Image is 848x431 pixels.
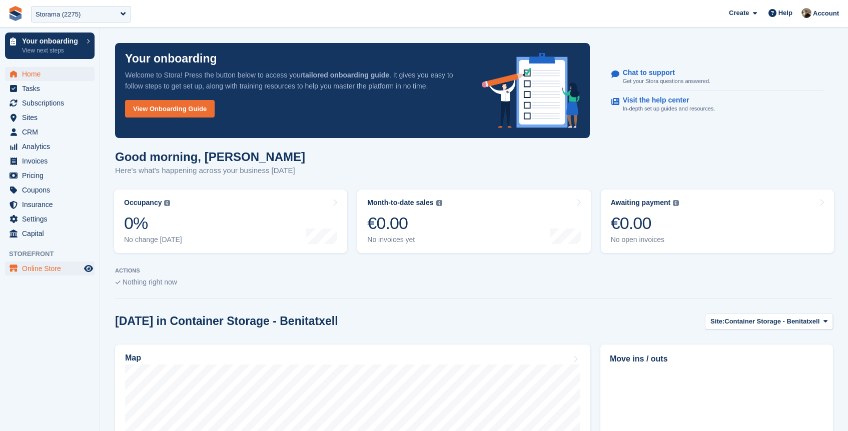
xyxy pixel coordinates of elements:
a: menu [5,96,95,110]
button: Site: Container Storage - Benitatxell [705,313,833,330]
a: Awaiting payment €0.00 No open invoices [601,189,834,253]
span: Container Storage - Benitatxell [724,316,819,326]
a: Preview store [83,262,95,274]
span: Analytics [22,139,82,153]
a: menu [5,125,95,139]
p: Visit the help center [623,96,707,104]
p: Get your Stora questions answered. [623,77,710,85]
span: Coupons [22,183,82,197]
a: menu [5,110,95,124]
span: Nothing right now [123,278,177,286]
a: menu [5,67,95,81]
strong: tailored onboarding guide [303,71,389,79]
span: Settings [22,212,82,226]
span: Insurance [22,197,82,211]
p: Welcome to Stora! Press the button below to access your . It gives you easy to follow steps to ge... [125,69,466,91]
a: View Onboarding Guide [125,100,215,117]
a: menu [5,183,95,197]
a: menu [5,197,95,211]
span: Create [729,8,749,18]
span: Help [778,8,792,18]
span: Capital [22,226,82,240]
p: Chat to support [623,68,702,77]
div: 0% [124,213,182,233]
img: stora-icon-8386f47178a22dfd0bd8f6a31ec36ba5ce8667c1dd55bd0f319d3a0aa187defe.svg [8,6,23,21]
a: menu [5,168,95,182]
p: In-depth set up guides and resources. [623,104,715,113]
img: icon-info-grey-7440780725fd019a000dd9b08b2336e03edf1995a4989e88bcd33f0948082b44.svg [164,200,170,206]
p: View next steps [22,46,82,55]
span: Pricing [22,168,82,182]
a: Your onboarding View next steps [5,32,95,59]
p: Your onboarding [22,37,82,44]
a: Visit the help center In-depth set up guides and resources. [611,91,823,118]
a: menu [5,212,95,226]
div: Month-to-date sales [367,198,433,207]
span: Subscriptions [22,96,82,110]
img: icon-info-grey-7440780725fd019a000dd9b08b2336e03edf1995a4989e88bcd33f0948082b44.svg [673,200,679,206]
a: menu [5,226,95,240]
span: Sites [22,110,82,124]
a: menu [5,154,95,168]
div: No change [DATE] [124,235,182,244]
span: Account [813,8,839,18]
a: menu [5,81,95,95]
h2: Move ins / outs [610,353,823,365]
span: Online Store [22,261,82,275]
div: No open invoices [611,235,679,244]
span: Site: [710,316,724,326]
div: Awaiting payment [611,198,671,207]
span: Home [22,67,82,81]
h1: Good morning, [PERSON_NAME] [115,150,305,163]
img: blank_slate_check_icon-ba018cac091ee9be17c0a81a6c232d5eb81de652e7a59be601be346b1b6ddf79.svg [115,280,121,284]
span: Tasks [22,81,82,95]
p: ACTIONS [115,267,833,274]
div: €0.00 [367,213,442,233]
div: Storama (2275) [36,9,81,19]
div: No invoices yet [367,235,442,244]
h2: Map [125,353,141,362]
span: CRM [22,125,82,139]
div: €0.00 [611,213,679,233]
img: onboarding-info-6c161a55d2c0e0a8cae90662b2fe09162a5109e8cc188191df67fb4f79e88e88.svg [482,53,580,128]
a: menu [5,139,95,153]
img: Oliver Bruce [801,8,811,18]
a: Occupancy 0% No change [DATE] [114,189,347,253]
a: menu [5,261,95,275]
p: Your onboarding [125,53,217,64]
p: Here's what's happening across your business [DATE] [115,165,305,176]
img: icon-info-grey-7440780725fd019a000dd9b08b2336e03edf1995a4989e88bcd33f0948082b44.svg [436,200,442,206]
a: Month-to-date sales €0.00 No invoices yet [357,189,590,253]
span: Storefront [9,249,100,259]
a: Chat to support Get your Stora questions answered. [611,63,823,91]
h2: [DATE] in Container Storage - Benitatxell [115,314,338,328]
span: Invoices [22,154,82,168]
div: Occupancy [124,198,162,207]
